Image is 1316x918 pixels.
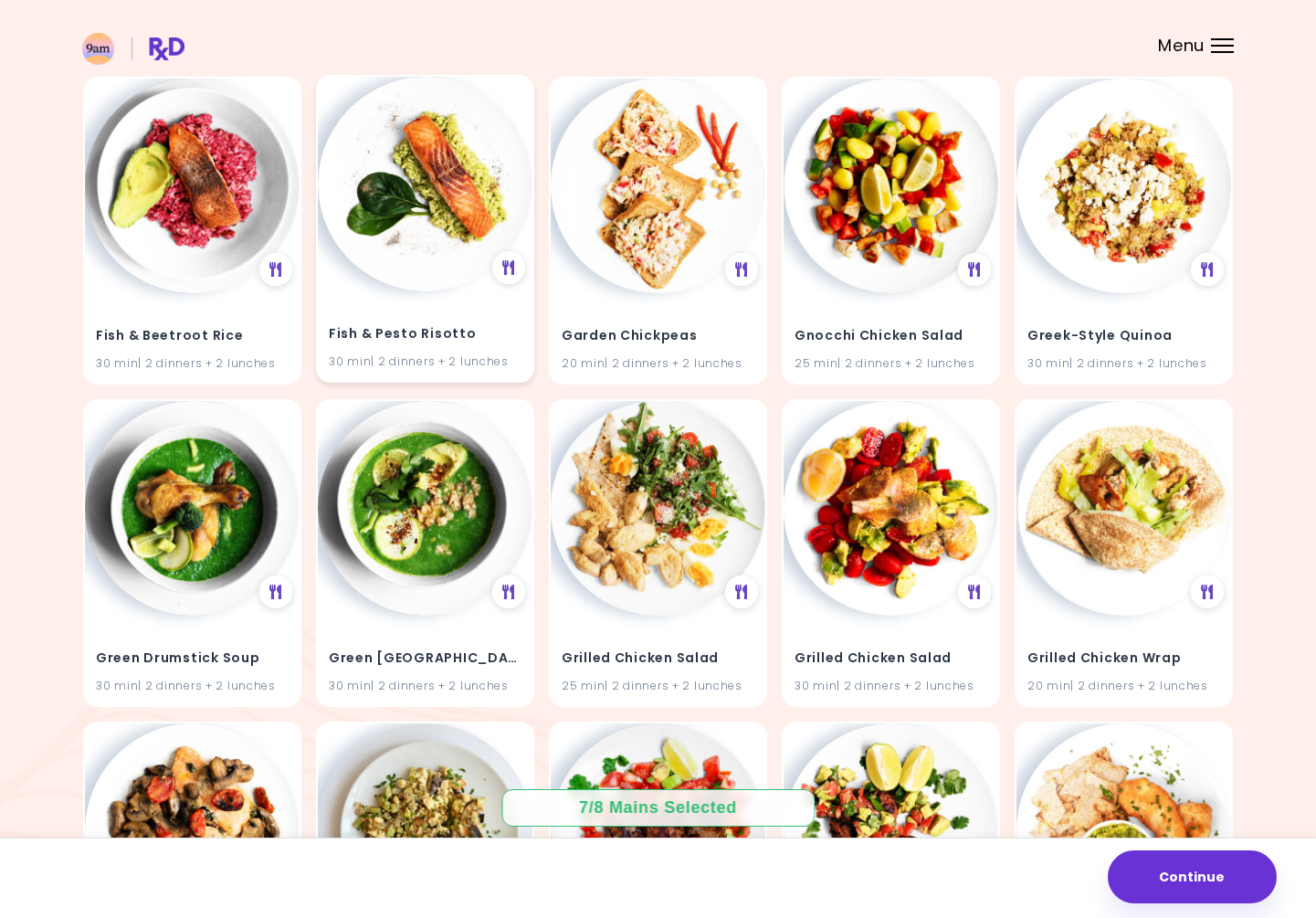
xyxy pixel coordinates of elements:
[1108,850,1277,903] button: Continue
[1027,354,1220,372] div: 30 min | 2 dinners + 2 lunches
[82,33,184,65] img: RxDiet
[96,644,289,673] h4: Green Drumstick Soup
[1027,677,1220,694] div: 20 min | 2 dinners + 2 lunches
[329,677,521,694] div: 30 min | 2 dinners + 2 lunches
[795,354,987,372] div: 25 min | 2 dinners + 2 lunches
[725,254,758,287] div: See Meal Plan
[329,644,521,673] h4: Green Turkey Soup
[958,254,991,287] div: See Meal Plan
[1191,254,1224,287] div: See Meal Plan
[958,575,991,608] div: See Meal Plan
[562,677,754,694] div: 25 min | 2 dinners + 2 lunches
[795,644,987,673] h4: Grilled Chicken Salad
[795,677,987,694] div: 30 min | 2 dinners + 2 lunches
[562,354,754,372] div: 20 min | 2 dinners + 2 lunches
[96,322,289,351] h4: Fish & Beetroot Rice
[1158,37,1205,54] span: Menu
[1027,644,1220,673] h4: Grilled Chicken Wrap
[492,252,525,285] div: See Meal Plan
[795,322,987,351] h4: Gnocchi Chicken Salad
[96,354,289,372] div: 30 min | 2 dinners + 2 lunches
[329,320,521,349] h4: Fish & Pesto Risotto
[566,797,751,819] div: 7 / 8 Mains Selected
[562,322,754,351] h4: Garden Chickpeas
[562,644,754,673] h4: Grilled Chicken Salad
[259,575,292,608] div: See Meal Plan
[492,575,525,608] div: See Meal Plan
[725,575,758,608] div: See Meal Plan
[1027,322,1220,351] h4: Greek-Style Quinoa
[259,254,292,287] div: See Meal Plan
[329,353,521,370] div: 30 min | 2 dinners + 2 lunches
[96,677,289,694] div: 30 min | 2 dinners + 2 lunches
[1191,575,1224,608] div: See Meal Plan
